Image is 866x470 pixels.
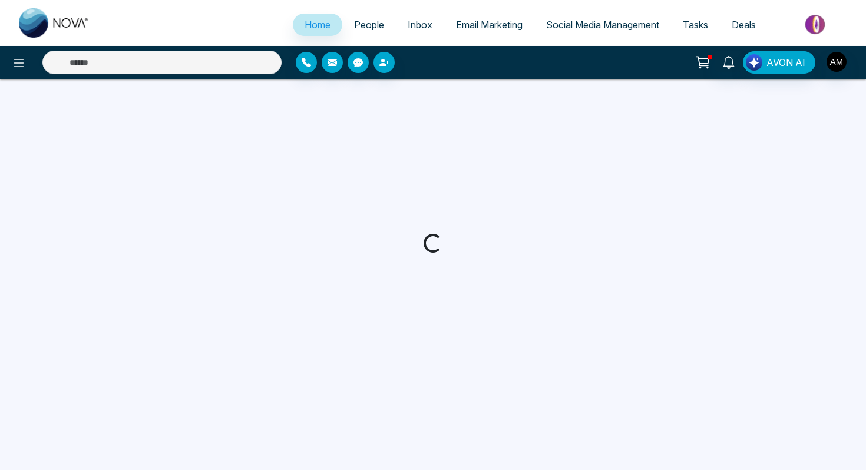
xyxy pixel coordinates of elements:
[444,14,534,36] a: Email Marketing
[774,11,859,38] img: Market-place.gif
[396,14,444,36] a: Inbox
[408,19,432,31] span: Inbox
[732,19,756,31] span: Deals
[293,14,342,36] a: Home
[19,8,90,38] img: Nova CRM Logo
[342,14,396,36] a: People
[683,19,708,31] span: Tasks
[305,19,330,31] span: Home
[546,19,659,31] span: Social Media Management
[534,14,671,36] a: Social Media Management
[671,14,720,36] a: Tasks
[827,52,847,72] img: User Avatar
[766,55,805,69] span: AVON AI
[354,19,384,31] span: People
[720,14,768,36] a: Deals
[743,51,815,74] button: AVON AI
[456,19,523,31] span: Email Marketing
[746,54,762,71] img: Lead Flow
